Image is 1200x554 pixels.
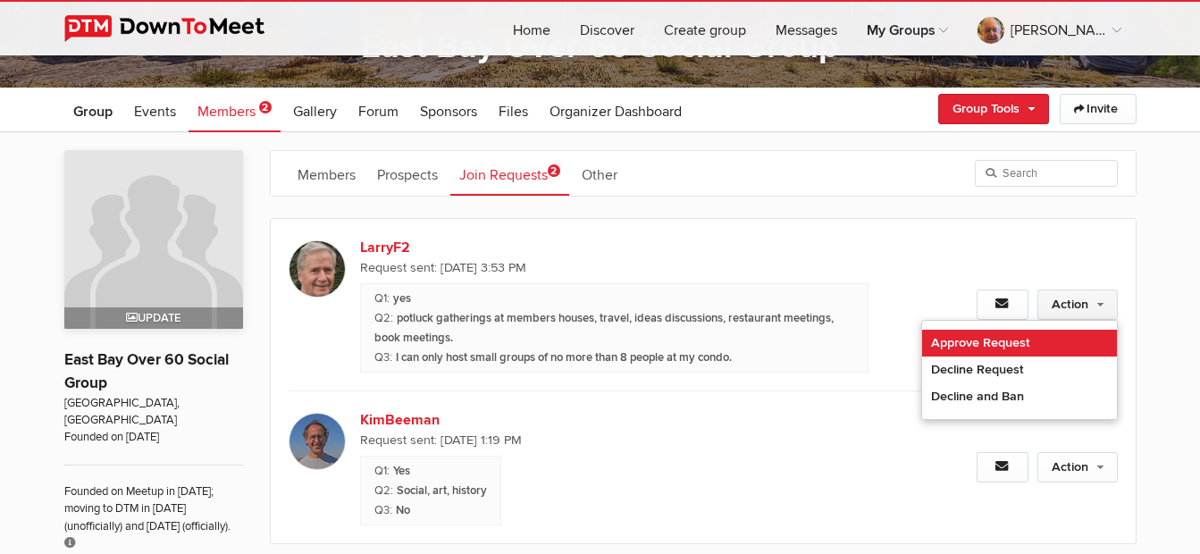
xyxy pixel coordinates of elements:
[64,15,292,42] img: DownToMeet
[289,240,346,298] img: LarryF2
[548,164,560,177] span: 2
[360,431,869,450] span: Request sent: [DATE] 1:19 PM
[573,151,626,196] a: Other
[374,483,393,498] span: What types of activities or events are you most interested in attending?
[1060,94,1137,124] a: Invite
[360,258,869,278] span: Request sent: [DATE] 3:53 PM
[450,151,569,196] a: Join Requests2
[393,464,410,478] span: Yes
[975,160,1118,187] input: Search
[126,311,180,325] span: Update
[64,350,229,392] a: East Bay Over 60 Social Group
[922,330,1117,357] a: Approve Request
[349,88,407,132] a: Forum
[358,103,399,121] span: Forum
[64,150,243,329] a: Update
[374,311,393,325] span: What types of activities or events are you most interested in attending?
[938,94,1049,124] a: Group Tools
[650,2,760,55] a: Create group
[1037,452,1118,483] a: Action
[64,88,122,132] a: Group
[922,383,1117,410] a: Decline and Ban
[374,503,392,517] span: Are you able/willing to host any events at home or another accessible location?
[64,150,243,329] img: East Bay Over 60 Social Group
[566,2,649,55] a: Discover
[197,103,256,121] span: Members
[963,2,1136,55] a: [PERSON_NAME]
[852,2,962,55] a: My Groups
[411,88,486,132] a: Sponsors
[189,88,281,132] a: Members 2
[397,483,487,498] span: Social, art, history
[541,88,691,132] a: Organizer Dashboard
[761,2,852,55] a: Messages
[396,503,410,517] span: No
[293,103,337,121] span: Gallery
[368,151,447,196] a: Prospects
[499,2,565,55] a: Home
[64,395,243,430] span: [GEOGRAPHIC_DATA], [GEOGRAPHIC_DATA]
[922,357,1117,383] a: Decline Request
[1037,290,1118,320] a: Action
[393,291,411,306] span: yes
[374,291,390,306] span: Do you agree to release - without limitations - the group and its Organizers from any liability w...
[125,88,185,132] a: Events
[420,103,477,121] span: Sponsors
[374,464,390,478] span: Do you agree to release - without limitations - the group and its Organizers from any liability w...
[284,88,346,132] a: Gallery
[499,103,528,121] span: Files
[396,350,732,365] span: I can only host small groups of no more than 8 people at my condo.
[73,103,113,121] span: Group
[64,465,243,553] span: Founded on Meetup in [DATE]; moving to DTM in [DATE] (unofficially) and [DATE] (officially).
[289,151,365,196] a: Members
[374,311,834,345] span: potluck gatherings at members houses, travel, ideas discussions, restaurant meetings, book meetings.
[289,413,346,470] img: KimBeeman
[360,409,666,431] a: KimBeeman
[259,101,272,113] span: 2
[360,237,666,258] a: LarryF2
[361,26,838,67] a: East Bay Over 60 Social Group
[490,88,537,132] a: Files
[64,429,243,446] span: Founded on [DATE]
[374,350,392,365] span: Are you able/willing to host any events at home or another accessible location?
[134,103,176,121] span: Events
[550,103,682,121] span: Organizer Dashboard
